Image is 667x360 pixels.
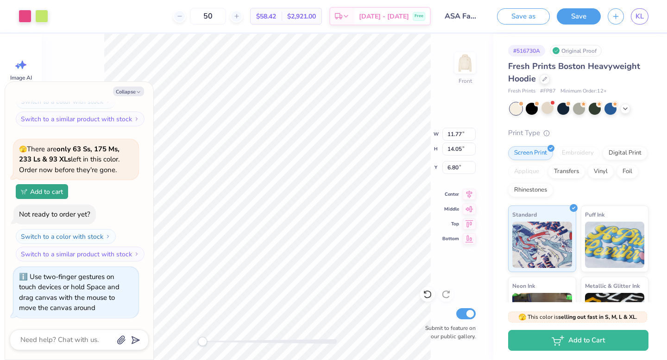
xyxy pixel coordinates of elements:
button: Add to cart [16,184,68,199]
span: Free [415,13,423,19]
input: Untitled Design [438,7,483,25]
span: Puff Ink [585,210,604,219]
img: Standard [512,222,572,268]
div: Not ready to order yet? [19,210,90,219]
button: Switch to a color with stock [16,229,116,244]
div: Accessibility label [198,337,207,346]
img: Switch to a color with stock [105,99,111,104]
span: There are left in this color. Order now before they're gone. [19,144,120,174]
span: 🫣 [518,313,526,322]
img: Switch to a similar product with stock [134,251,139,257]
img: Puff Ink [585,222,645,268]
img: Front [456,54,474,72]
input: – – [190,8,226,25]
span: Metallic & Glitter Ink [585,281,640,291]
div: Print Type [508,128,648,138]
img: Add to cart [21,189,27,194]
span: $58.42 [256,12,276,21]
img: Metallic & Glitter Ink [585,293,645,339]
a: KL [631,8,648,25]
span: # FP87 [540,87,556,95]
button: Add to Cart [508,330,648,351]
button: Save [557,8,601,25]
div: # 516730A [508,45,545,56]
div: Foil [617,165,638,179]
button: Switch to a similar product with stock [16,112,145,126]
span: Fresh Prints [508,87,535,95]
span: 🫣 [19,145,27,154]
strong: only 63 Ss, 175 Ms, 233 Ls & 93 XLs [19,144,120,164]
span: Middle [442,205,459,213]
div: Front [459,77,472,85]
span: This color is . [518,313,637,321]
div: Rhinestones [508,183,553,197]
div: Transfers [548,165,585,179]
span: Standard [512,210,537,219]
img: Switch to a similar product with stock [134,116,139,122]
button: Switch to a similar product with stock [16,247,145,261]
div: Applique [508,165,545,179]
span: Top [442,220,459,228]
img: Neon Ink [512,293,572,339]
span: Image AI [10,74,32,81]
span: Center [442,191,459,198]
span: Fresh Prints Boston Heavyweight Hoodie [508,61,640,84]
button: Collapse [113,87,144,96]
img: Switch to a color with stock [105,234,111,239]
div: Screen Print [508,146,553,160]
button: Save as [497,8,550,25]
div: Vinyl [588,165,614,179]
label: Submit to feature on our public gallery. [420,324,476,341]
strong: selling out fast in S, M, L & XL [558,313,636,321]
span: [DATE] - [DATE] [359,12,409,21]
div: Use two-finger gestures on touch devices or hold Space and drag canvas with the mouse to move the... [19,272,120,313]
div: Original Proof [550,45,602,56]
button: Switch to a color with stock [16,94,116,109]
div: Digital Print [603,146,648,160]
span: Minimum Order: 12 + [560,87,607,95]
div: Embroidery [556,146,600,160]
span: KL [636,11,644,22]
span: Bottom [442,235,459,242]
span: $2,921.00 [287,12,316,21]
span: Neon Ink [512,281,535,291]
